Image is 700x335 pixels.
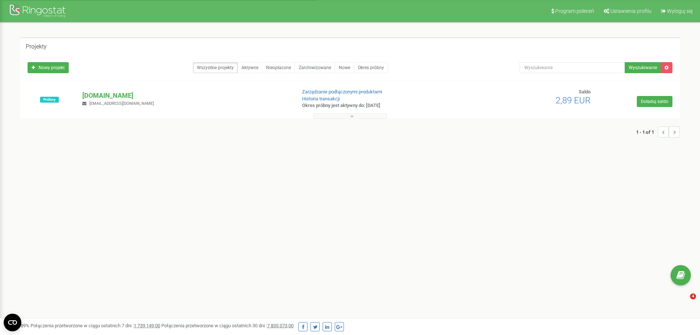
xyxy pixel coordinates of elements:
a: Nowy projekt [28,62,69,73]
nav: ... [636,119,680,145]
span: Próbny [40,97,59,103]
iframe: Intercom live chat [675,293,693,311]
span: Saldo [579,89,590,95]
a: Wszystkie projekty [193,62,238,73]
span: Połączenia przetworzone w ciągu ostatnich 7 dni : [30,323,160,328]
a: Nieopłacone [262,62,295,73]
u: 7 835 073,00 [267,323,294,328]
a: Zarządzanie podłączonymi produktami [302,89,382,95]
a: Nowe [335,62,354,73]
span: 4 [690,293,696,299]
h5: Projekty [26,43,47,50]
u: 1 739 149,00 [134,323,160,328]
a: Aktywne [237,62,262,73]
button: Open CMP widget [4,314,21,331]
p: Okres próbny jest aktywny do: [DATE] [302,102,455,109]
a: Historia transakcji [302,96,340,101]
span: Program poleceń [555,8,594,14]
span: 1 - 1 of 1 [636,126,658,138]
span: 2,89 EUR [556,95,590,106]
a: Okres próbny [354,62,388,73]
a: Zarchiwizowane [295,62,335,73]
a: Doładuj saldo [637,96,672,107]
input: Wyszukiwanie [520,62,625,73]
span: Połączenia przetworzone w ciągu ostatnich 30 dni : [161,323,294,328]
span: [EMAIL_ADDRESS][DOMAIN_NAME] [89,101,154,106]
span: Ustawienia profilu [610,8,651,14]
span: Wyloguj się [667,8,693,14]
button: Wyszukiwanie [625,62,661,73]
p: [DOMAIN_NAME] [82,91,290,100]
